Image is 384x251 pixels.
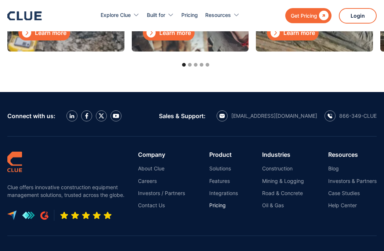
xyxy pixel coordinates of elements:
div:  [146,28,156,38]
div: Product [209,151,238,158]
img: G2 review platform icon [40,211,48,220]
a: Get Pricing [285,8,332,23]
div: Built for [147,4,165,27]
a: Pricing [209,202,238,209]
a: Learn more [18,25,70,40]
div: Built for [147,4,174,27]
div:  [22,28,31,38]
img: Five-star rating icon [60,211,112,220]
a: Features [209,178,238,184]
div: Resources [328,151,377,158]
div: Show slide 1 of 5 [182,63,186,67]
a: About Clue [138,165,185,172]
a: Learn more [143,25,195,40]
div: Get Pricing [291,11,317,20]
img: email icon [219,114,225,118]
div: Show slide 3 of 5 [194,63,198,67]
img: YouTube Icon [113,114,119,118]
div: Resources [205,4,231,27]
img: LinkedIn icon [69,114,75,119]
a: Login [339,8,377,24]
a: Careers [138,178,185,184]
a: Case Studies [328,190,377,197]
a: Road & Concrete [262,190,304,197]
a: email icon[EMAIL_ADDRESS][DOMAIN_NAME] [217,110,317,121]
div: Show slide 4 of 5 [200,63,203,67]
div: Learn more [159,28,191,38]
div: [EMAIL_ADDRESS][DOMAIN_NAME] [231,113,317,119]
img: capterra logo icon [7,211,17,220]
div: Explore Clue [101,4,140,27]
img: facebook icon [85,113,88,119]
img: calling icon [327,113,333,119]
a: Blog [328,165,377,172]
div: 866-349-CLUE [339,113,377,119]
img: get app logo [22,211,35,219]
a: Help Center [328,202,377,209]
div: Connect with us: [7,113,55,119]
div: Learn more [35,28,66,38]
div:  [317,11,329,20]
a: Investors / Partners [138,190,185,197]
a: Learn more [267,25,319,40]
img: clue logo simple [7,151,22,172]
a: Construction [262,165,304,172]
div: Learn more [283,28,315,38]
a: Mining & Logging [262,178,304,184]
div: Industries [262,151,304,158]
a: Contact Us [138,202,185,209]
a: calling icon866-349-CLUE [325,110,377,121]
p: Clue offers innovative construction equipment management solutions, trusted across the globe. [7,183,128,199]
div: Show slide 5 of 5 [206,63,209,67]
a: Solutions [209,165,238,172]
div:  [271,28,280,38]
div: Sales & Support: [159,113,206,119]
img: X icon twitter [98,113,104,119]
a: Oil & Gas [262,202,304,209]
a: Investors & Partners [328,178,377,184]
a: Integrations [209,190,238,197]
div: Resources [205,4,240,27]
div: Explore Clue [101,4,131,27]
a: Pricing [181,4,198,27]
div: Company [138,151,185,158]
div: Show slide 2 of 5 [188,63,192,67]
